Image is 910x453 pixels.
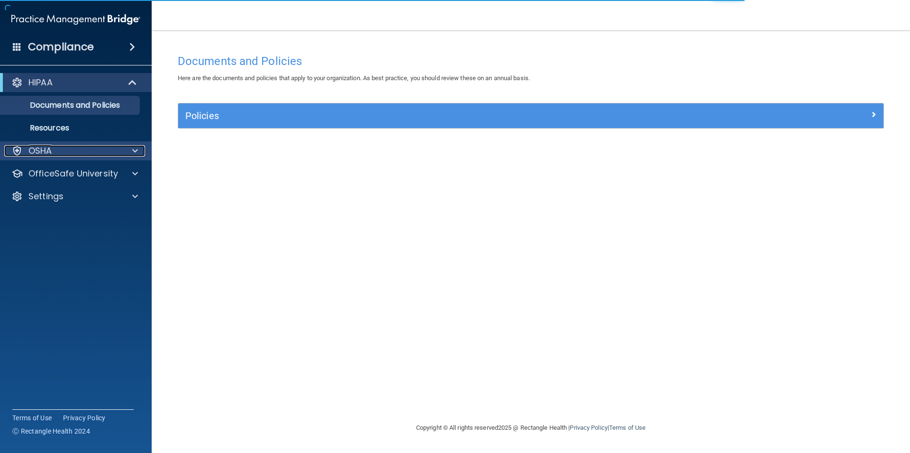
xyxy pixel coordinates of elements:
a: Terms of Use [12,413,52,423]
p: OSHA [28,145,52,157]
iframe: Drift Widget Chat Controller [746,386,899,424]
p: HIPAA [28,77,53,88]
a: Settings [11,191,138,202]
a: Terms of Use [609,424,646,431]
a: OSHA [11,145,138,157]
div: Copyright © All rights reserved 2025 @ Rectangle Health | | [358,413,704,443]
a: HIPAA [11,77,137,88]
span: Here are the documents and policies that apply to your organization. As best practice, you should... [178,74,530,82]
span: Ⓒ Rectangle Health 2024 [12,426,90,436]
img: PMB logo [11,10,140,29]
a: Policies [185,108,876,123]
a: Privacy Policy [63,413,106,423]
p: Resources [6,123,136,133]
p: Documents and Policies [6,101,136,110]
p: Settings [28,191,64,202]
a: Privacy Policy [570,424,607,431]
a: OfficeSafe University [11,168,138,179]
h4: Compliance [28,40,94,54]
p: OfficeSafe University [28,168,118,179]
h5: Policies [185,111,700,121]
h4: Documents and Policies [178,55,884,67]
